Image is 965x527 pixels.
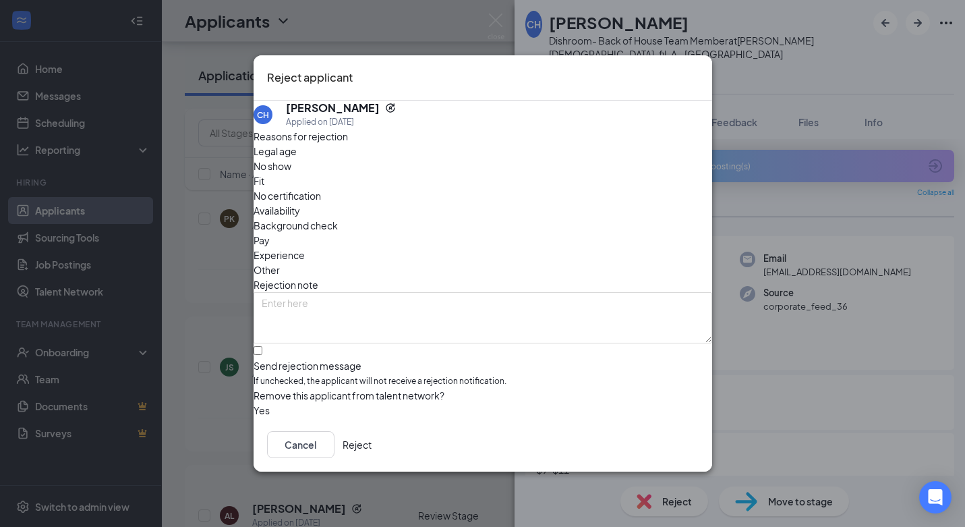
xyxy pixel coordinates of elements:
[254,203,300,218] span: Availability
[343,431,372,458] button: Reject
[286,101,380,115] h5: [PERSON_NAME]
[254,279,318,291] span: Rejection note
[254,346,262,355] input: Send rejection messageIf unchecked, the applicant will not receive a rejection notification.
[254,389,444,401] span: Remove this applicant from talent network?
[257,109,269,121] div: CH
[267,431,334,458] button: Cancel
[254,233,270,248] span: Pay
[254,159,291,173] span: No show
[254,262,280,277] span: Other
[919,481,952,514] div: Open Intercom Messenger
[254,188,321,203] span: No certification
[254,403,270,418] span: Yes
[254,218,338,233] span: Background check
[254,130,348,142] span: Reasons for rejection
[254,359,712,372] div: Send rejection message
[385,103,396,113] svg: Reapply
[267,69,353,86] h3: Reject applicant
[254,248,305,262] span: Experience
[254,375,712,388] span: If unchecked, the applicant will not receive a rejection notification.
[254,144,297,159] span: Legal age
[286,115,396,129] div: Applied on [DATE]
[254,173,264,188] span: Fit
